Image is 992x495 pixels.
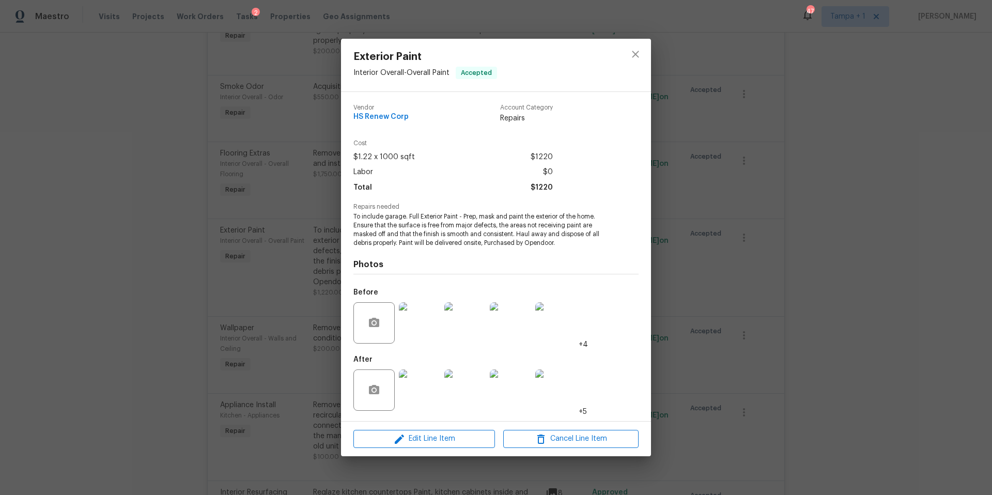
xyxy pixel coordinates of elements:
span: Exterior Paint [353,51,497,63]
button: close [623,42,648,67]
span: Cancel Line Item [506,432,636,445]
div: 2 [252,8,260,18]
span: To include garage. Full Exterior Paint - Prep, mask and paint the exterior of the home. Ensure th... [353,212,610,247]
button: Edit Line Item [353,430,495,448]
span: HS Renew Corp [353,113,409,121]
span: Repairs [500,113,553,123]
span: Vendor [353,104,409,111]
span: +5 [579,407,587,417]
span: Edit Line Item [357,432,492,445]
span: $1220 [531,150,553,165]
span: Interior Overall - Overall Paint [353,69,450,76]
span: $1220 [531,180,553,195]
h4: Photos [353,259,639,270]
h5: Before [353,289,378,296]
span: Account Category [500,104,553,111]
span: $1.22 x 1000 sqft [353,150,415,165]
span: Accepted [457,68,496,78]
h5: After [353,356,373,363]
span: Labor [353,165,373,180]
div: 47 [807,6,814,17]
span: Repairs needed [353,204,639,210]
span: $0 [543,165,553,180]
span: Cost [353,140,553,147]
button: Cancel Line Item [503,430,639,448]
span: +4 [579,339,588,350]
span: Total [353,180,372,195]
